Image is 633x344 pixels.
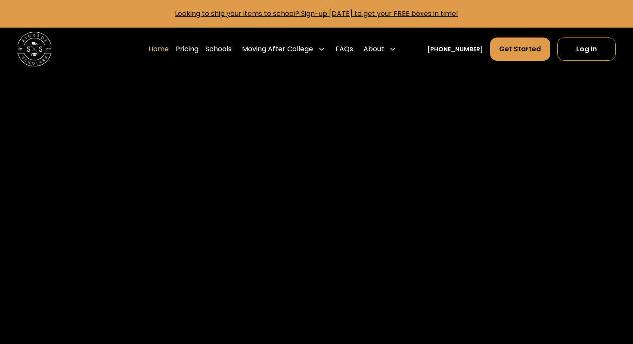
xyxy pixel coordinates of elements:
div: Moving After College [242,44,313,54]
img: Storage Scholars main logo [17,32,52,66]
div: About [363,44,384,54]
a: Home [149,37,169,61]
a: Log In [557,38,616,61]
a: Looking to ship your items to school? Sign-up [DATE] to get your FREE boxes in time! [175,9,458,19]
a: Pricing [176,37,199,61]
a: [PHONE_NUMBER] [427,45,483,54]
a: Schools [205,37,232,61]
a: FAQs [335,37,353,61]
a: Get Started [490,38,550,61]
